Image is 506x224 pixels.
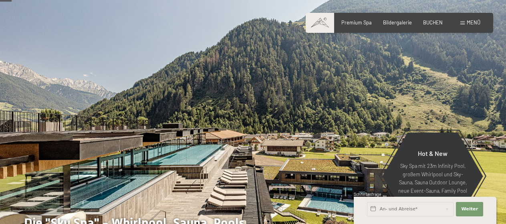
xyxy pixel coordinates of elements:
a: BUCHEN [423,19,443,26]
span: Schnellanfrage [354,192,381,197]
button: Weiter [456,202,483,216]
span: Hot & New [418,149,448,157]
a: Premium Spa [341,19,372,26]
span: Menü [467,19,480,26]
span: Weiter [461,206,478,212]
a: Bildergalerie [383,19,412,26]
p: Sky Spa mit 23m Infinity Pool, großem Whirlpool und Sky-Sauna, Sauna Outdoor Lounge, neue Event-S... [398,162,468,203]
a: Hot & New Sky Spa mit 23m Infinity Pool, großem Whirlpool und Sky-Sauna, Sauna Outdoor Lounge, ne... [382,132,484,220]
